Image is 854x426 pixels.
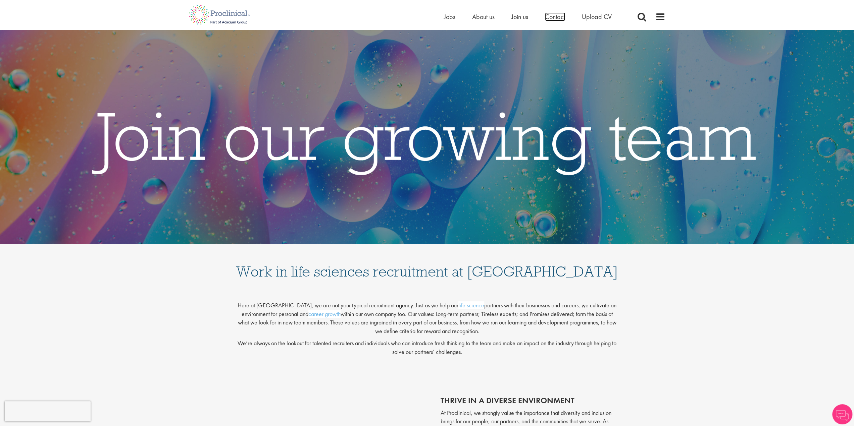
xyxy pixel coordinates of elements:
[832,404,852,424] img: Chatbot
[236,339,618,356] p: We’re always on the lookout for talented recruiters and individuals who can introduce fresh think...
[236,251,618,279] h1: Work in life sciences recruitment at [GEOGRAPHIC_DATA]
[545,12,565,21] a: Contact
[5,401,91,421] iframe: reCAPTCHA
[458,301,484,309] a: life science
[308,310,341,318] a: career growth
[582,12,612,21] a: Upload CV
[444,12,455,21] a: Jobs
[236,296,618,336] p: Here at [GEOGRAPHIC_DATA], we are not your typical recruitment agency. Just as we help our partne...
[472,12,495,21] a: About us
[441,396,618,405] h2: thrive in a diverse environment
[511,12,528,21] a: Join us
